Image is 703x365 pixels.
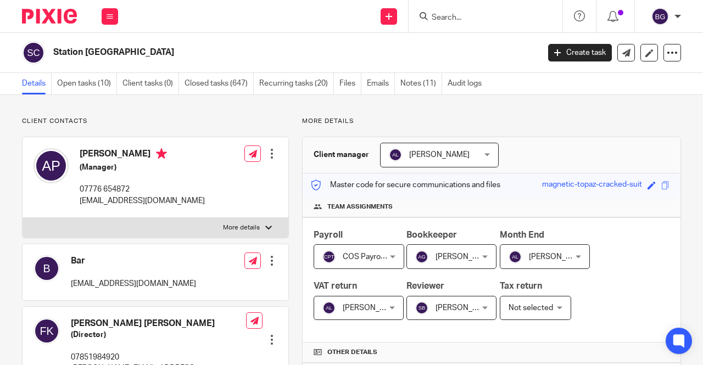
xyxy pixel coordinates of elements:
[156,148,167,159] i: Primary
[71,278,196,289] p: [EMAIL_ADDRESS][DOMAIN_NAME]
[314,231,343,239] span: Payroll
[80,184,205,195] p: 07776 654872
[34,148,69,183] img: svg%3E
[400,73,442,94] a: Notes (11)
[71,352,246,363] p: 07851984920
[529,253,589,261] span: [PERSON_NAME]
[22,9,77,24] img: Pixie
[185,73,254,94] a: Closed tasks (647)
[302,117,681,126] p: More details
[343,253,404,261] span: COS Payroll Team
[34,255,60,282] img: svg%3E
[71,255,196,267] h4: Bar
[509,250,522,263] img: svg%3E
[71,329,246,340] h5: (Director)
[548,44,612,61] a: Create task
[542,179,642,192] div: magnetic-topaz-cracked-suit
[80,195,205,206] p: [EMAIL_ADDRESS][DOMAIN_NAME]
[436,253,496,261] span: [PERSON_NAME]
[71,318,246,329] h4: [PERSON_NAME] [PERSON_NAME]
[367,73,395,94] a: Emails
[415,301,428,315] img: svg%3E
[651,8,669,25] img: svg%3E
[415,250,428,263] img: svg%3E
[500,282,542,290] span: Tax return
[409,151,470,159] span: [PERSON_NAME]
[389,148,402,161] img: svg%3E
[327,203,393,211] span: Team assignments
[122,73,179,94] a: Client tasks (0)
[314,149,369,160] h3: Client manager
[322,301,336,315] img: svg%3E
[448,73,487,94] a: Audit logs
[22,73,52,94] a: Details
[314,282,357,290] span: VAT return
[223,223,260,232] p: More details
[431,13,529,23] input: Search
[80,162,205,173] h5: (Manager)
[436,304,496,312] span: [PERSON_NAME]
[53,47,436,58] h2: Station [GEOGRAPHIC_DATA]
[34,318,60,344] img: svg%3E
[22,41,45,64] img: svg%3E
[406,231,457,239] span: Bookkeeper
[500,231,544,239] span: Month End
[339,73,361,94] a: Files
[327,348,377,357] span: Other details
[509,304,553,312] span: Not selected
[311,179,500,190] p: Master code for secure communications and files
[22,117,289,126] p: Client contacts
[80,148,205,162] h4: [PERSON_NAME]
[57,73,117,94] a: Open tasks (10)
[343,304,403,312] span: [PERSON_NAME]
[322,250,336,263] img: svg%3E
[259,73,334,94] a: Recurring tasks (20)
[406,282,444,290] span: Reviewer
